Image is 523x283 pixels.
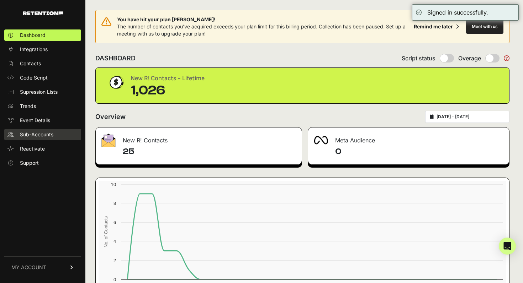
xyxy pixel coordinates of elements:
span: Supression Lists [20,88,58,96]
h4: 0 [335,146,503,157]
div: New R! Contacts - Lifetime [131,74,205,83]
span: Script status [402,54,435,62]
h4: 25 [123,146,296,157]
div: New R! Contacts [96,127,302,149]
div: 1,026 [131,83,205,98]
span: Reactivate [20,145,45,152]
span: Contacts [20,60,41,67]
h2: DASHBOARD [95,53,136,63]
h2: Overview [95,112,126,122]
a: Sub-Accounts [4,129,81,140]
span: The number of contacts you've acquired exceeds your plan limit for this billing period. Collectio... [117,23,406,37]
span: Trends [20,103,36,110]
text: 8 [113,201,116,206]
button: Meet with us [466,20,503,34]
a: Supression Lists [4,86,81,98]
a: Reactivate [4,143,81,154]
a: MY ACCOUNT [4,256,81,278]
button: Remind me later [411,20,462,33]
span: MY ACCOUNT [11,264,46,271]
span: Event Details [20,117,50,124]
a: Trends [4,100,81,112]
a: Support [4,157,81,169]
span: Integrations [20,46,48,53]
div: Open Intercom Messenger [499,238,516,255]
span: Dashboard [20,32,46,39]
div: Meta Audience [308,127,509,149]
img: fa-envelope-19ae18322b30453b285274b1b8af3d052b27d846a4fbe8435d1a52b978f639a2.png [101,134,116,147]
span: Support [20,159,39,167]
text: 10 [111,182,116,187]
text: 4 [113,239,116,244]
span: You have hit your plan [PERSON_NAME]! [117,16,411,23]
div: Remind me later [414,23,453,30]
text: 6 [113,220,116,225]
a: Code Script [4,72,81,83]
span: Code Script [20,74,48,81]
span: Sub-Accounts [20,131,53,138]
img: fa-meta-2f981b61bb99beabf952f7030308934f19ce035c18b003e963880cc3fabeebb7.png [314,136,328,145]
a: Contacts [4,58,81,69]
a: Integrations [4,44,81,55]
a: Dashboard [4,29,81,41]
a: Event Details [4,115,81,126]
text: 2 [113,258,116,263]
text: 0 [113,277,116,282]
text: No. of Contacts [103,216,109,247]
img: Retention.com [23,11,63,15]
span: Overage [458,54,481,62]
img: dollar-coin-05c43ed7efb7bc0c12610022525b4bbbb207c7efeef5aecc26f025e68dcafac9.png [107,74,125,91]
div: Signed in successfully. [427,8,488,17]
